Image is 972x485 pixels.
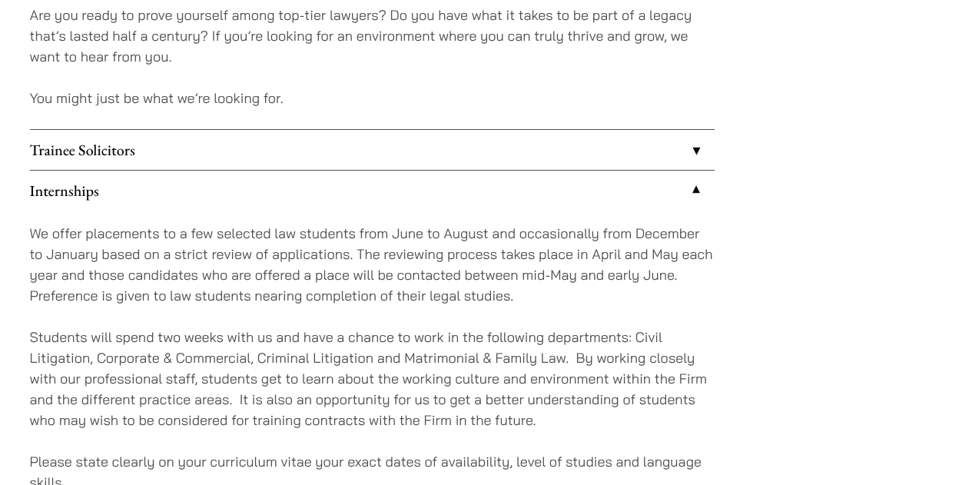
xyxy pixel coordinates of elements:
p: You might just be what we’re looking for. [30,88,715,108]
p: Students will spend two weeks with us and have a chance to work in the following departments: Civ... [30,327,715,430]
a: Internships [30,171,715,211]
a: Trainee Solicitors [30,130,715,170]
p: Are you ready to prove yourself among top-tier lawyers? Do you have what it takes to be part of a... [30,5,715,67]
p: We offer placements to a few selected law students from June to August and occasionally from Dece... [30,223,715,306]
